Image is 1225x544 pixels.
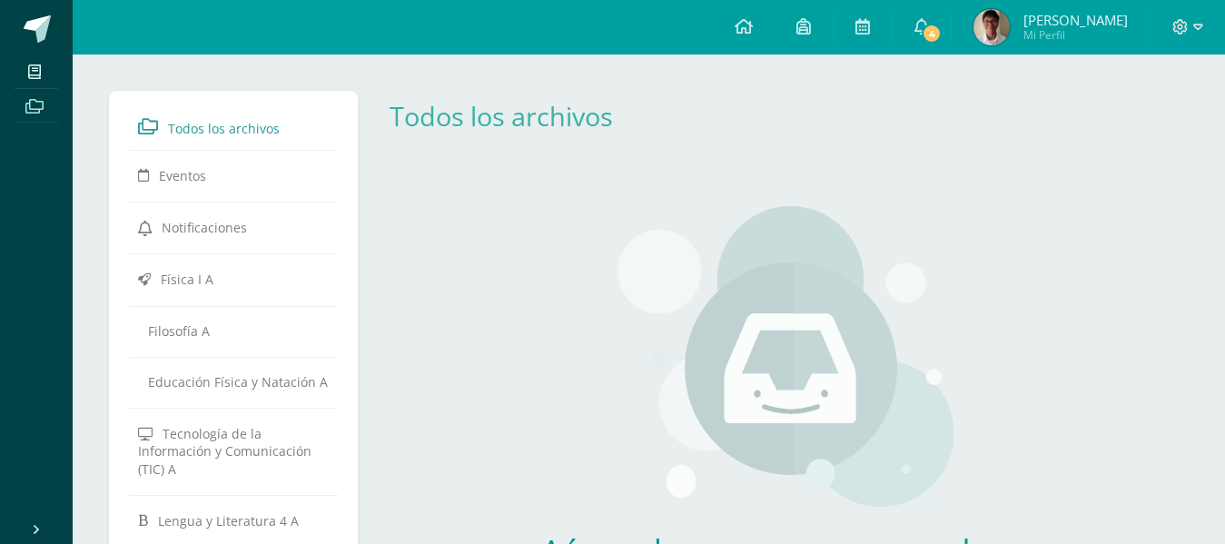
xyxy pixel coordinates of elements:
a: Lengua y Literatura 4 A [138,504,329,537]
a: Eventos [138,159,329,192]
span: Educación Física y Natación A [148,373,328,391]
div: Todos los archivos [390,98,640,134]
span: Todos los archivos [168,120,280,137]
span: Mi Perfil [1023,27,1128,43]
a: Todos los archivos [138,110,329,143]
a: Notificaciones [138,211,329,243]
span: 4 [922,24,942,44]
span: Física I A [161,271,213,288]
a: Tecnología de la Información y Comunicación (TIC) A [138,417,329,484]
span: Eventos [159,167,206,184]
img: stages.png [617,206,953,515]
a: Todos los archivos [390,98,613,134]
span: Notificaciones [162,219,247,236]
span: Filosofía A [148,322,210,340]
span: [PERSON_NAME] [1023,11,1128,29]
a: Educación Física y Natación A [138,366,329,398]
span: Lengua y Literatura 4 A [158,512,299,529]
span: Tecnología de la Información y Comunicación (TIC) A [138,425,311,477]
a: Física I A [138,262,329,295]
a: Filosofía A [138,315,329,347]
img: 6a39c81c776e3e6d465a9ebfd619b749.png [973,9,1010,45]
